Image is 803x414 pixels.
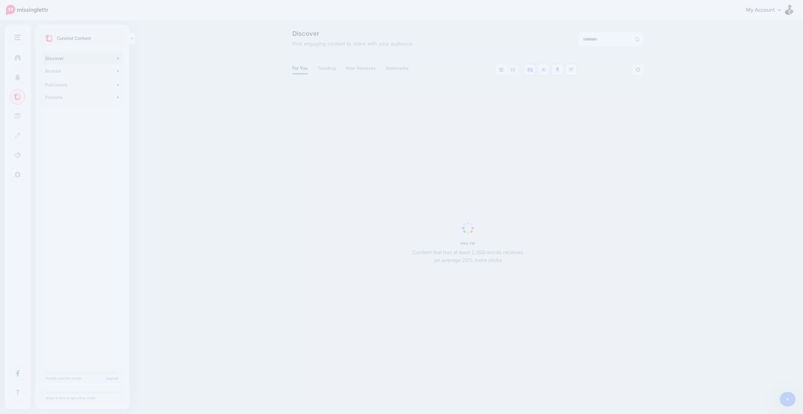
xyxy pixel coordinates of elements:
[43,52,122,65] a: Discover
[43,91,122,104] a: Promote
[43,79,122,91] a: Publishers
[511,68,515,72] img: grid-grey.png
[386,64,409,72] a: Bookmarks
[346,64,376,72] a: New Releases
[635,67,641,72] img: settings-grey.png
[555,67,560,73] img: microphone.png
[292,64,308,72] a: For You
[409,248,527,265] p: Content that has at least 2,000 words receives on average 20% more clicks
[14,35,21,40] img: menu.png
[568,67,574,72] img: chat-square-blue.png
[43,65,122,77] a: Browse
[45,35,54,42] img: curate.png
[6,5,48,15] img: Missinglettr
[292,30,412,37] span: Discover
[527,67,533,72] img: article-blue.png
[57,35,91,42] p: Curated Content
[317,64,336,72] a: Trending
[499,68,503,72] img: list-blue.png
[740,3,794,18] a: My Account
[635,37,640,42] img: search-grey-6.png
[292,40,412,48] span: Find engaging content to share with your audience
[409,241,527,246] h5: PRO TIP
[541,68,546,72] img: video-blue.png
